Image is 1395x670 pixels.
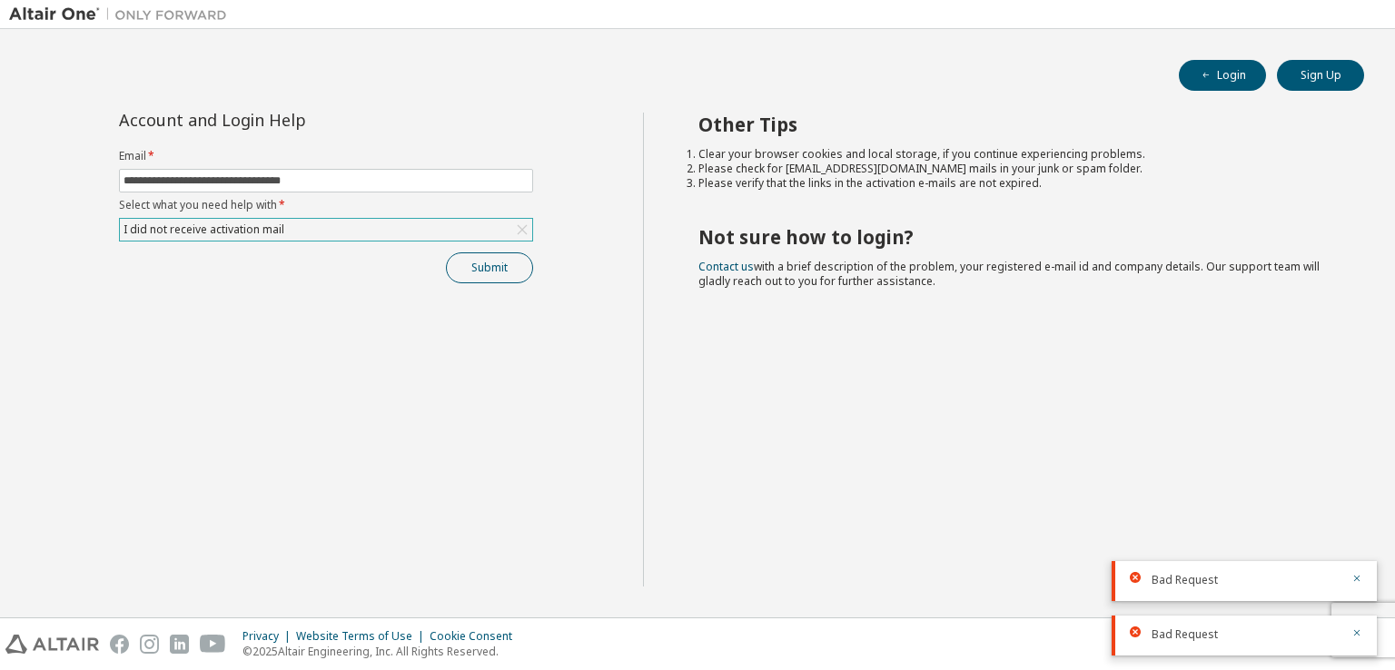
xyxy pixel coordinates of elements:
[170,635,189,654] img: linkedin.svg
[200,635,226,654] img: youtube.svg
[446,252,533,283] button: Submit
[698,259,1320,289] span: with a brief description of the problem, your registered e-mail id and company details. Our suppo...
[698,113,1332,136] h2: Other Tips
[1152,573,1218,587] span: Bad Request
[242,644,523,659] p: © 2025 Altair Engineering, Inc. All Rights Reserved.
[296,629,430,644] div: Website Terms of Use
[119,198,533,212] label: Select what you need help with
[698,259,754,274] a: Contact us
[1152,627,1218,642] span: Bad Request
[698,162,1332,176] li: Please check for [EMAIL_ADDRESS][DOMAIN_NAME] mails in your junk or spam folder.
[242,629,296,644] div: Privacy
[119,113,450,127] div: Account and Login Help
[121,220,287,240] div: I did not receive activation mail
[9,5,236,24] img: Altair One
[120,219,532,241] div: I did not receive activation mail
[140,635,159,654] img: instagram.svg
[698,176,1332,191] li: Please verify that the links in the activation e-mails are not expired.
[1179,60,1266,91] button: Login
[1277,60,1364,91] button: Sign Up
[5,635,99,654] img: altair_logo.svg
[119,149,533,163] label: Email
[698,147,1332,162] li: Clear your browser cookies and local storage, if you continue experiencing problems.
[698,225,1332,249] h2: Not sure how to login?
[430,629,523,644] div: Cookie Consent
[110,635,129,654] img: facebook.svg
